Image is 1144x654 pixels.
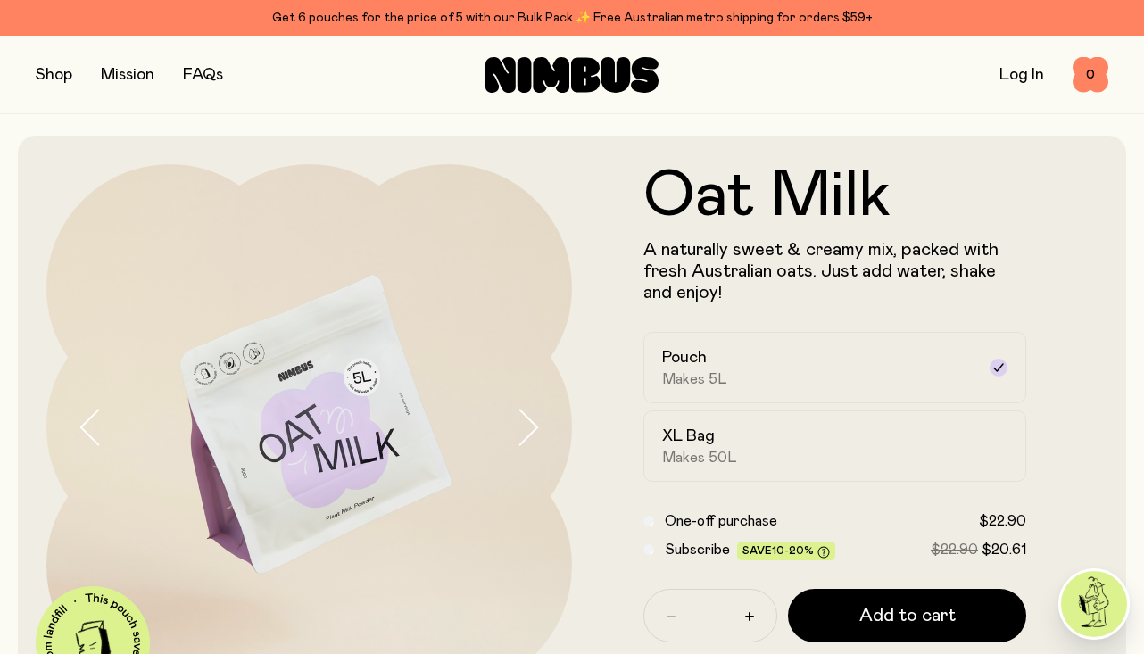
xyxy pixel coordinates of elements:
[859,603,956,628] span: Add to cart
[101,67,154,83] a: Mission
[662,426,715,447] h2: XL Bag
[931,542,978,557] span: $22.90
[982,542,1026,557] span: $20.61
[1073,57,1108,93] button: 0
[999,67,1044,83] a: Log In
[662,347,707,368] h2: Pouch
[665,514,777,528] span: One-off purchase
[662,370,727,388] span: Makes 5L
[979,514,1026,528] span: $22.90
[772,545,814,556] span: 10-20%
[36,7,1108,29] div: Get 6 pouches for the price of 5 with our Bulk Pack ✨ Free Australian metro shipping for orders $59+
[742,545,830,559] span: Save
[662,449,737,467] span: Makes 50L
[788,589,1026,642] button: Add to cart
[643,239,1026,303] p: A naturally sweet & creamy mix, packed with fresh Australian oats. Just add water, shake and enjoy!
[665,542,730,557] span: Subscribe
[643,164,1026,228] h1: Oat Milk
[1061,571,1127,637] img: agent
[183,67,223,83] a: FAQs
